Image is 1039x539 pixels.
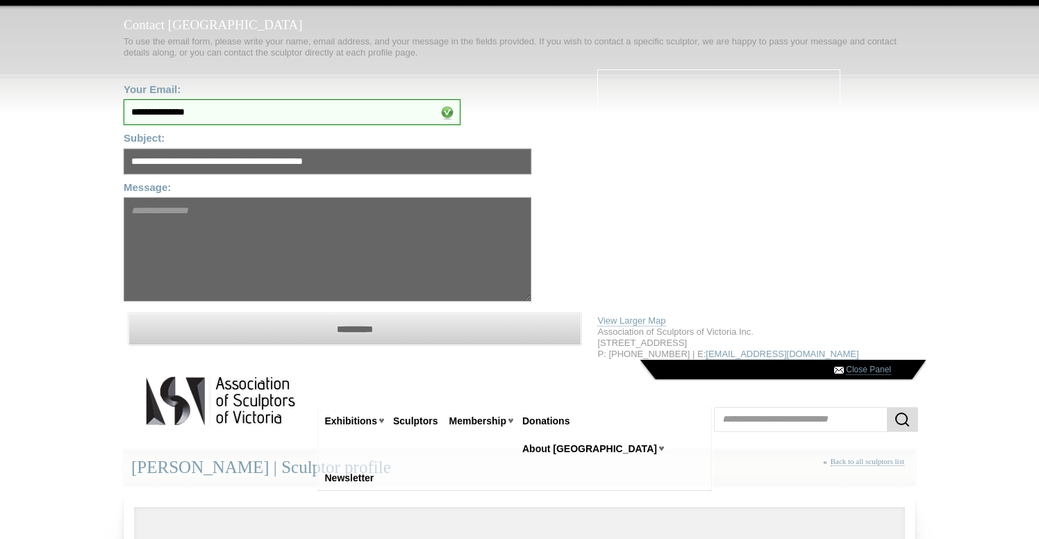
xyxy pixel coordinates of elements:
a: Exhibitions [319,408,383,434]
p: Association of Sculptors of Victoria Inc. [STREET_ADDRESS] P: [PHONE_NUMBER] | E: [597,326,915,360]
a: [EMAIL_ADDRESS][DOMAIN_NAME] [706,349,858,360]
img: Search [894,411,911,428]
a: About [GEOGRAPHIC_DATA] [517,436,663,462]
div: « [823,457,908,481]
label: Subject: [124,125,576,144]
a: Back to all sculptors list [831,457,904,466]
img: logo.png [145,374,298,429]
a: Membership [444,408,512,434]
div: [PERSON_NAME] | Sculptor profile [124,449,915,486]
h1: Contact [GEOGRAPHIC_DATA] [124,18,915,36]
a: Donations [517,408,575,434]
label: Message: [124,174,576,194]
img: Contact ASV [834,367,844,374]
a: Close Panel [846,365,891,375]
label: Your Email: [124,76,576,96]
p: To use the email form, please write your name, email address, and your message in the fields prov... [124,36,915,58]
a: Newsletter [319,465,380,491]
a: View Larger Map [597,315,665,326]
a: Sculptors [388,408,444,434]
